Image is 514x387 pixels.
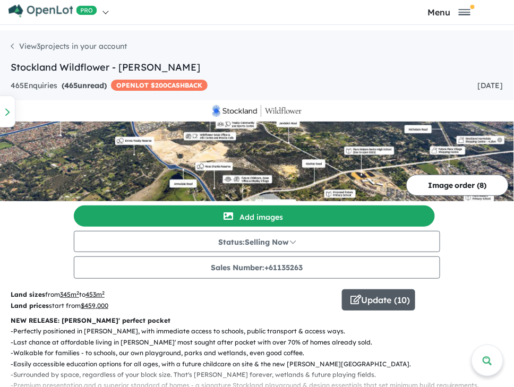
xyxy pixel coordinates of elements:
[478,80,503,92] div: [DATE]
[8,4,97,18] img: Openlot PRO Logo White
[11,41,127,51] a: View3projects in your account
[74,231,440,252] button: Status:Selling Now
[11,348,503,358] p: - Walkable for families - to schools, our own playground, parks and wetlands, even good coffee.
[11,369,503,380] p: - Surrounded by space, regardless of your block size. That's [PERSON_NAME] forever, wetlands & fu...
[102,290,105,296] sup: 2
[74,256,440,279] button: Sales Number:+61135263
[79,290,105,298] span: to
[64,81,78,90] span: 465
[74,205,435,227] button: Add images
[11,289,334,300] p: from
[387,7,512,17] button: Toggle navigation
[85,290,105,298] u: 453 m
[76,290,79,296] sup: 2
[11,290,45,298] b: Land sizes
[11,41,503,60] nav: breadcrumb
[11,337,503,348] p: - Last chance at affordable living in [PERSON_NAME]' most sought after pocket with over 70% of ho...
[4,105,510,117] img: Stockland Wildflower - Piara Waters Logo
[11,61,200,73] a: Stockland Wildflower - [PERSON_NAME]
[81,302,108,309] u: $ 459,000
[62,81,107,90] strong: ( unread)
[11,302,49,309] b: Land prices
[111,80,208,91] span: OPENLOT $ 200 CASHBACK
[60,290,79,298] u: 345 m
[11,359,503,369] p: - Easily accessible education options for all ages, with a future childcare on site & the new [PE...
[11,326,503,337] p: - Perfectly positioned in [PERSON_NAME], with immediate access to schools, public transport & acc...
[342,289,415,311] button: Update (10)
[11,80,208,92] div: 465 Enquir ies
[406,175,509,196] button: Image order (8)
[11,300,334,311] p: start from
[11,315,503,326] p: NEW RELEASE: [PERSON_NAME]' perfect pocket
